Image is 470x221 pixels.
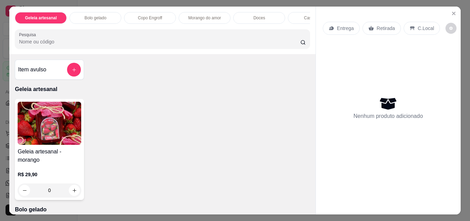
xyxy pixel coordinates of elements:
input: Pesquisa [19,38,300,45]
p: Geleia artesanal [25,15,57,21]
p: Caseirinho [304,15,324,21]
p: C.Local [418,25,434,32]
p: Bolo gelado [85,15,106,21]
p: Nenhum produto adicionado [354,112,423,120]
button: increase-product-quantity [69,185,80,196]
p: Geleia artesanal [15,85,310,93]
img: product-image [18,102,81,145]
h4: Item avulso [18,66,46,74]
p: Entrega [337,25,354,32]
button: decrease-product-quantity [19,185,30,196]
p: R$ 29,90 [18,171,81,178]
button: add-separate-item [67,63,81,77]
p: Morango do amor [188,15,221,21]
label: Pesquisa [19,32,38,38]
p: Retirada [377,25,395,32]
p: Bolo gelado [15,205,310,214]
p: Copo Engroff [138,15,162,21]
button: Close [448,8,459,19]
h4: Geleia artesanal - morango [18,148,81,164]
button: decrease-product-quantity [445,23,457,34]
p: Doces [253,15,265,21]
